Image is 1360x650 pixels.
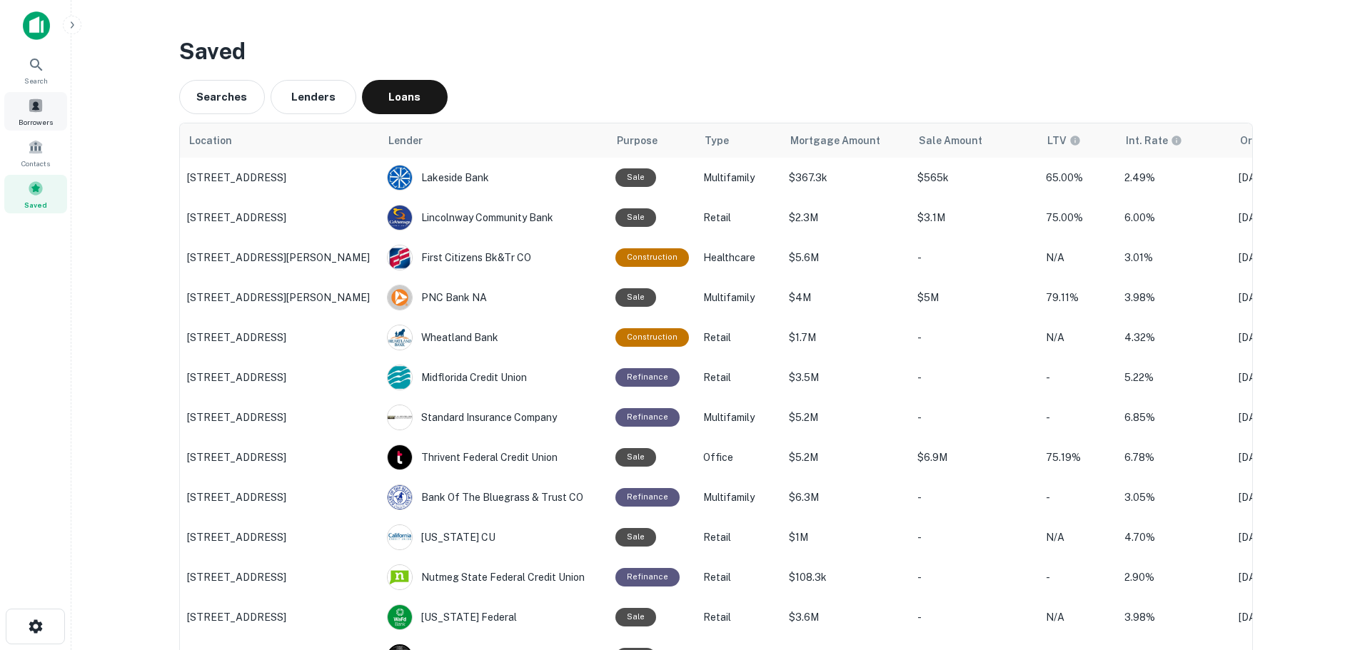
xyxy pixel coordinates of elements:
[387,445,601,470] div: Thrivent Federal Credit Union
[917,529,1032,545] p: -
[1046,410,1110,425] p: -
[387,165,601,191] div: Lakeside Bank
[387,564,601,590] div: Nutmeg State Federal Credit Union
[4,133,67,172] a: Contacts
[1046,370,1110,385] p: -
[917,489,1032,505] p: -
[187,291,373,304] p: [STREET_ADDRESS][PERSON_NAME]
[187,491,373,504] p: [STREET_ADDRESS]
[789,410,903,425] p: $5.2M
[615,248,689,266] div: This loan purpose was for construction
[1046,250,1110,265] p: N/A
[703,330,775,345] p: Retail
[23,11,50,40] img: capitalize-icon.png
[1124,170,1224,186] p: 2.49%
[362,80,448,114] button: Loans
[1124,609,1224,625] p: 3.98%
[703,210,775,225] p: Retail
[703,250,775,265] p: Healthcare
[782,123,910,158] th: Mortgage Amount
[387,245,601,270] div: First Citizens Bk&tr CO
[615,328,689,346] div: This loan purpose was for construction
[703,489,775,505] p: Multifamily
[4,51,67,89] a: Search
[1124,569,1224,585] p: 2.90%
[917,210,1032,225] p: $3.1M
[387,285,601,310] div: PNC Bank NA
[703,609,775,625] p: Retail
[388,605,412,629] img: picture
[388,166,412,190] img: picture
[388,565,412,589] img: picture
[910,123,1039,158] th: Sale Amount
[1046,450,1110,465] p: 75.19%
[387,524,601,550] div: [US_STATE] CU
[789,250,903,265] p: $5.6M
[1124,450,1224,465] p: 6.78%
[789,290,903,305] p: $4M
[19,116,53,128] span: Borrowers
[388,205,412,230] img: lwcbank.com.png
[380,123,608,158] th: Lender
[21,158,50,169] span: Contacts
[1124,250,1224,265] p: 3.01%
[271,80,356,114] button: Lenders
[703,450,775,465] p: Office
[1289,536,1360,604] div: Chat Widget
[387,365,601,390] div: Midflorida Credit Union
[703,529,775,545] p: Retail
[387,205,601,230] div: Lincolnway Community Bank
[917,609,1032,625] p: -
[917,290,1032,305] p: $5M
[615,608,656,626] div: Sale
[187,331,373,344] p: [STREET_ADDRESS]
[1047,133,1081,148] span: LTVs displayed on the website are for informational purposes only and may be reported incorrectly...
[1046,489,1110,505] p: -
[615,368,680,386] div: This loan purpose was for refinancing
[1039,123,1117,158] th: LTVs displayed on the website are for informational purposes only and may be reported incorrectly...
[703,410,775,425] p: Multifamily
[615,208,656,226] div: Sale
[703,290,775,305] p: Multifamily
[1124,529,1224,545] p: 4.70%
[608,123,696,158] th: Purpose
[187,451,373,464] p: [STREET_ADDRESS]
[1046,210,1110,225] p: 75.00%
[187,531,373,544] p: [STREET_ADDRESS]
[388,245,412,270] img: picture
[790,132,880,149] span: Mortgage Amount
[703,370,775,385] p: Retail
[179,80,265,114] button: Searches
[187,571,373,584] p: [STREET_ADDRESS]
[24,75,48,86] span: Search
[917,450,1032,465] p: $6.9M
[917,250,1032,265] p: -
[187,371,373,384] p: [STREET_ADDRESS]
[789,609,903,625] p: $3.6M
[1046,609,1110,625] p: N/A
[1126,133,1182,148] span: The interest rates displayed on the website are for informational purposes only and may be report...
[789,330,903,345] p: $1.7M
[615,488,680,506] div: This loan purpose was for refinancing
[1124,370,1224,385] p: 5.22%
[615,168,656,186] div: Sale
[388,525,412,549] img: picture
[187,251,373,264] p: [STREET_ADDRESS][PERSON_NAME]
[180,123,380,158] th: Location
[703,569,775,585] p: Retail
[387,604,601,630] div: [US_STATE] Federal
[24,199,47,210] span: Saved
[1046,529,1110,545] p: N/A
[1124,290,1224,305] p: 3.98%
[917,569,1032,585] p: -
[187,611,373,624] p: [STREET_ADDRESS]
[387,484,601,510] div: Bank Of The Bluegrass & Trust CO
[1117,123,1231,158] th: The interest rates displayed on the website are for informational purposes only and may be report...
[187,211,373,224] p: [STREET_ADDRESS]
[917,170,1032,186] p: $565k
[789,450,903,465] p: $5.2M
[1046,290,1110,305] p: 79.11%
[789,370,903,385] p: $3.5M
[1124,410,1224,425] p: 6.85%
